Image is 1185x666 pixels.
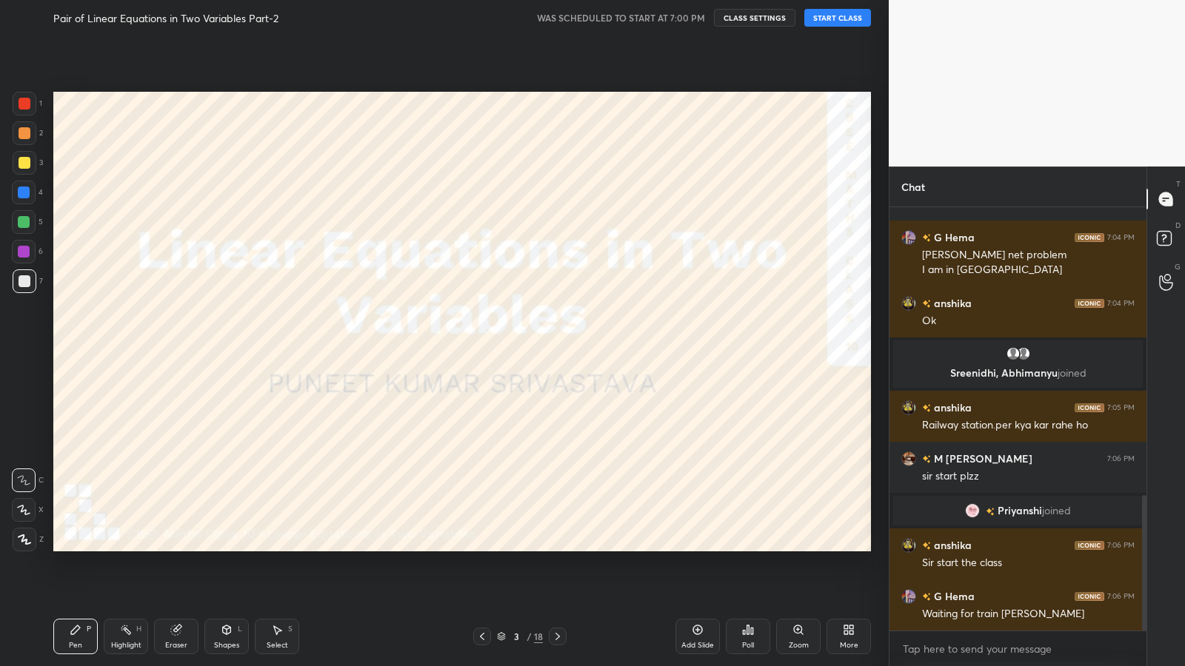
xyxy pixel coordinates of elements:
[13,269,43,293] div: 7
[1058,366,1086,380] span: joined
[922,248,1135,263] div: [PERSON_NAME] net problem
[922,263,1135,277] div: I am in [GEOGRAPHIC_DATA]
[1075,592,1104,601] img: iconic-dark.1390631f.png
[13,92,42,115] div: 1
[1176,178,1181,189] p: T
[12,468,44,492] div: C
[1075,541,1104,550] img: iconic-dark.1390631f.png
[681,642,714,649] div: Add Slide
[922,404,931,412] img: no-rating-badge.077c3623.svg
[714,9,795,27] button: CLASS SETTINGS
[1175,261,1181,272] p: G
[922,314,1135,329] div: Ok
[136,625,141,633] div: H
[267,642,288,649] div: Select
[922,455,931,463] img: no-rating-badge.077c3623.svg
[12,181,43,204] div: 4
[931,229,975,245] h6: G Hema
[87,625,91,633] div: P
[238,625,242,633] div: L
[1075,299,1104,308] img: iconic-dark.1390631f.png
[901,538,916,553] img: 64a5fa6c2d93482ba144b79ab1badf28.jpg
[922,593,931,601] img: no-rating-badge.077c3623.svg
[901,230,916,245] img: b73bd00e7eef4ad08db9e1fe45857025.jpg
[13,528,44,551] div: Z
[537,11,705,24] h5: WAS SCHEDULED TO START AT 7:00 PM
[931,451,1032,466] h6: M [PERSON_NAME]
[165,642,187,649] div: Eraser
[13,121,43,145] div: 2
[509,632,524,641] div: 3
[922,542,931,550] img: no-rating-badge.077c3623.svg
[527,632,531,641] div: /
[804,9,871,27] button: START CLASS
[1006,346,1021,361] img: default.png
[931,537,972,553] h6: anshika
[789,642,809,649] div: Zoom
[902,367,1134,379] p: Sreenidhi, Abhimanyu
[1107,403,1135,412] div: 7:05 PM
[922,556,1135,571] div: Sir start the class
[901,400,916,415] img: 64a5fa6c2d93482ba144b79ab1badf28.jpg
[922,469,1135,484] div: sir start plzz
[12,498,44,522] div: X
[12,240,43,263] div: 6
[1107,299,1135,308] div: 7:04 PM
[901,451,916,466] img: 8d85f91cdb92465a9d68222f0d9b371b.jpg
[922,607,1135,622] div: Waiting for train [PERSON_NAME]
[534,630,543,643] div: 18
[965,503,980,518] img: 32aba8c4d89c4bfe9927637e4862ddef.jpg
[931,400,972,415] h6: anshika
[288,625,293,633] div: S
[840,642,858,649] div: More
[901,296,916,311] img: 64a5fa6c2d93482ba144b79ab1badf28.jpg
[1107,233,1135,242] div: 7:04 PM
[69,642,82,649] div: Pen
[12,210,43,234] div: 5
[742,642,754,649] div: Poll
[922,234,931,242] img: no-rating-badge.077c3623.svg
[998,505,1042,517] span: Priyanshi
[53,11,278,25] h4: Pair of Linear Equations in Two Variables Part-2
[1175,220,1181,231] p: D
[889,167,937,206] p: Chat
[1016,346,1031,361] img: default.png
[922,300,931,308] img: no-rating-badge.077c3623.svg
[1042,505,1071,517] span: joined
[1107,454,1135,463] div: 7:06 PM
[1107,592,1135,601] div: 7:06 PM
[13,151,43,175] div: 3
[986,508,995,516] img: no-rating-badge.077c3623.svg
[1075,233,1104,242] img: iconic-dark.1390631f.png
[901,589,916,604] img: b73bd00e7eef4ad08db9e1fe45857025.jpg
[889,207,1146,630] div: grid
[111,642,141,649] div: Highlight
[931,295,972,311] h6: anshika
[214,642,239,649] div: Shapes
[1107,541,1135,550] div: 7:06 PM
[922,418,1135,433] div: Railway station.per kya kar rahe ho
[1075,403,1104,412] img: iconic-dark.1390631f.png
[931,588,975,604] h6: G Hema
